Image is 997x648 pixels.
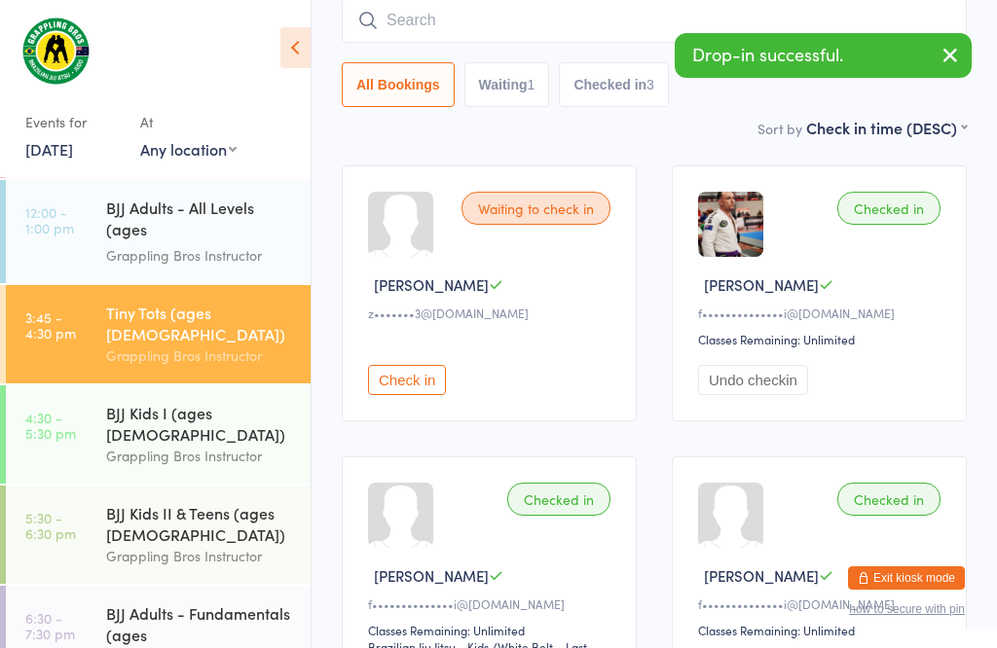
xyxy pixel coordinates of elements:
div: Classes Remaining: Unlimited [698,331,946,347]
img: image1714803836.png [698,192,763,257]
div: Checked in [507,483,610,516]
button: Exit kiosk mode [848,566,965,590]
div: Checked in [837,192,941,225]
time: 4:30 - 5:30 pm [25,410,76,441]
img: Grappling Bros Wollongong [19,15,92,87]
div: At [140,106,237,138]
a: 12:00 -1:00 pmBJJ Adults - All Levels (ages [DEMOGRAPHIC_DATA]+)Grappling Bros Instructor [6,180,311,283]
div: Any location [140,138,237,160]
time: 6:30 - 7:30 pm [25,610,75,641]
a: [DATE] [25,138,73,160]
time: 12:00 - 1:00 pm [25,204,74,235]
div: Classes Remaining: Unlimited [368,622,616,638]
div: Events for [25,106,121,138]
div: Tiny Tots (ages [DEMOGRAPHIC_DATA]) [106,302,294,344]
div: Checked in [837,483,941,516]
div: f••••••••••••••i@[DOMAIN_NAME] [368,595,616,612]
div: 1 [528,77,535,92]
div: Drop-in successful. [675,33,972,78]
div: BJJ Kids II & Teens (ages [DEMOGRAPHIC_DATA]) [106,502,294,545]
div: z•••••••3@[DOMAIN_NAME] [368,305,616,321]
div: Grappling Bros Instructor [106,445,294,467]
div: Grappling Bros Instructor [106,545,294,567]
div: Check in time (DESC) [806,117,967,138]
a: 4:30 -5:30 pmBJJ Kids I (ages [DEMOGRAPHIC_DATA])Grappling Bros Instructor [6,385,311,484]
span: [PERSON_NAME] [374,565,489,586]
button: Checked in3 [559,62,669,107]
div: BJJ Adults - All Levels (ages [DEMOGRAPHIC_DATA]+) [106,197,294,244]
a: 3:45 -4:30 pmTiny Tots (ages [DEMOGRAPHIC_DATA])Grappling Bros Instructor [6,285,311,383]
time: 5:30 - 6:30 pm [25,510,76,541]
time: 3:45 - 4:30 pm [25,309,76,341]
label: Sort by [757,119,802,138]
div: Waiting to check in [462,192,610,225]
div: Classes Remaining: Unlimited [698,622,946,638]
span: [PERSON_NAME] [704,274,819,295]
div: 3 [646,77,654,92]
button: Waiting1 [464,62,550,107]
span: [PERSON_NAME] [374,274,489,295]
button: All Bookings [342,62,455,107]
a: 5:30 -6:30 pmBJJ Kids II & Teens (ages [DEMOGRAPHIC_DATA])Grappling Bros Instructor [6,486,311,584]
div: f••••••••••••••i@[DOMAIN_NAME] [698,305,946,321]
div: BJJ Kids I (ages [DEMOGRAPHIC_DATA]) [106,402,294,445]
div: f••••••••••••••i@[DOMAIN_NAME] [698,595,946,612]
button: Undo checkin [698,365,808,395]
button: how to secure with pin [849,602,965,616]
div: Grappling Bros Instructor [106,244,294,267]
button: Check in [368,365,446,395]
span: [PERSON_NAME] [704,565,819,586]
div: Grappling Bros Instructor [106,344,294,367]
